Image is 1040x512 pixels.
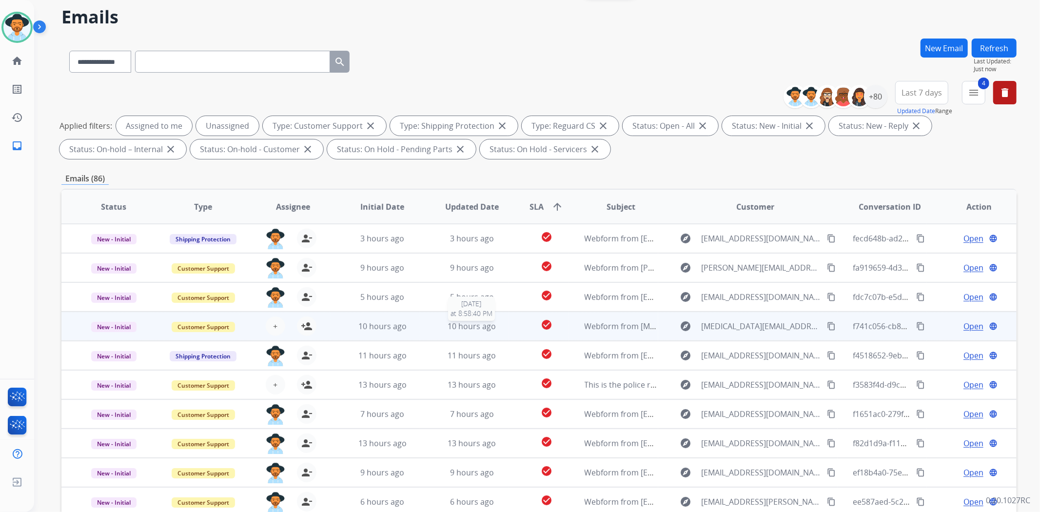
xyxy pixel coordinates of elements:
[448,379,496,390] span: 13 hours ago
[853,350,1003,361] span: f4518652-9eb3-4ce8-96bd-9d62371be8e6
[968,87,980,98] mat-icon: menu
[916,439,925,448] mat-icon: content_copy
[827,497,836,506] mat-icon: content_copy
[597,120,609,132] mat-icon: close
[358,438,407,449] span: 13 hours ago
[804,120,815,132] mat-icon: close
[680,408,691,420] mat-icon: explore
[360,233,404,244] span: 3 hours ago
[978,78,989,89] span: 4
[266,258,285,278] img: agent-avatar
[551,201,563,213] mat-icon: arrow_upward
[853,321,1001,332] span: f741c056-cb88-46ec-aee0-983089890107
[827,410,836,418] mat-icon: content_copy
[266,346,285,366] img: agent-avatar
[360,262,404,273] span: 9 hours ago
[989,410,998,418] mat-icon: language
[451,309,492,318] span: at 8:58:40 PM
[963,262,983,274] span: Open
[701,233,821,244] span: [EMAIL_ADDRESS][DOMAIN_NAME]
[974,58,1017,65] span: Last Updated:
[266,404,285,425] img: agent-avatar
[360,467,404,478] span: 9 hours ago
[585,409,805,419] span: Webform from [EMAIL_ADDRESS][DOMAIN_NAME] on [DATE]
[11,83,23,95] mat-icon: list_alt
[916,410,925,418] mat-icon: content_copy
[301,437,313,449] mat-icon: person_remove
[172,439,235,449] span: Customer Support
[91,263,137,274] span: New - Initial
[827,351,836,360] mat-icon: content_copy
[989,380,998,389] mat-icon: language
[301,320,313,332] mat-icon: person_add
[680,437,691,449] mat-icon: explore
[301,496,313,508] mat-icon: person_remove
[172,468,235,478] span: Customer Support
[585,496,866,507] span: Webform from [EMAIL_ADDRESS][PERSON_NAME][DOMAIN_NAME] on [DATE]
[301,233,313,244] mat-icon: person_remove
[3,14,31,41] img: avatar
[680,350,691,361] mat-icon: explore
[680,467,691,478] mat-icon: explore
[91,468,137,478] span: New - Initial
[172,410,235,420] span: Customer Support
[853,292,1002,302] span: fdc7c07b-e5d9-481e-998a-534973a27ee8
[91,380,137,391] span: New - Initial
[59,139,186,159] div: Status: On-hold – Internal
[963,350,983,361] span: Open
[701,437,821,449] span: [EMAIL_ADDRESS][DOMAIN_NAME]
[541,407,552,418] mat-icon: check_circle
[701,262,821,274] span: [PERSON_NAME][EMAIL_ADDRESS][DOMAIN_NAME]
[701,496,821,508] span: [EMAIL_ADDRESS][PERSON_NAME][DOMAIN_NAME]
[680,233,691,244] mat-icon: explore
[989,322,998,331] mat-icon: language
[989,263,998,272] mat-icon: language
[451,299,492,309] span: [DATE]
[916,322,925,331] mat-icon: content_copy
[266,433,285,454] img: agent-avatar
[61,7,1017,27] h2: Emails
[827,439,836,448] mat-icon: content_copy
[450,292,494,302] span: 5 hours ago
[450,233,494,244] span: 3 hours ago
[301,379,313,391] mat-icon: person_add
[172,263,235,274] span: Customer Support
[680,291,691,303] mat-icon: explore
[196,116,259,136] div: Unassigned
[989,351,998,360] mat-icon: language
[989,293,998,301] mat-icon: language
[91,351,137,361] span: New - Initial
[827,234,836,243] mat-icon: content_copy
[927,190,1017,224] th: Action
[91,293,137,303] span: New - Initial
[989,439,998,448] mat-icon: language
[11,112,23,123] mat-icon: history
[448,350,496,361] span: 11 hours ago
[266,287,285,308] img: agent-avatar
[701,467,821,478] span: [EMAIL_ADDRESS][DOMAIN_NAME]
[450,409,494,419] span: 7 hours ago
[827,468,836,477] mat-icon: content_copy
[450,262,494,273] span: 9 hours ago
[853,379,1000,390] span: f3583f4d-d9c0-4b74-b87e-e2b911a0f278
[829,116,932,136] div: Status: New - Reply
[358,379,407,390] span: 13 hours ago
[701,350,821,361] span: [EMAIL_ADDRESS][DOMAIN_NAME]
[91,497,137,508] span: New - Initial
[541,319,552,331] mat-icon: check_circle
[585,350,805,361] span: Webform from [EMAIL_ADDRESS][DOMAIN_NAME] on [DATE]
[974,65,1017,73] span: Just now
[541,494,552,506] mat-icon: check_circle
[358,321,407,332] span: 10 hours ago
[301,262,313,274] mat-icon: person_remove
[853,409,999,419] span: f1651ac0-279f-42ab-94bd-f75517006e82
[365,120,376,132] mat-icon: close
[276,201,310,213] span: Assignee
[623,116,718,136] div: Status: Open - All
[454,143,466,155] mat-icon: close
[266,229,285,249] img: agent-avatar
[541,465,552,477] mat-icon: check_circle
[989,468,998,477] mat-icon: language
[916,468,925,477] mat-icon: content_copy
[190,139,323,159] div: Status: On-hold - Customer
